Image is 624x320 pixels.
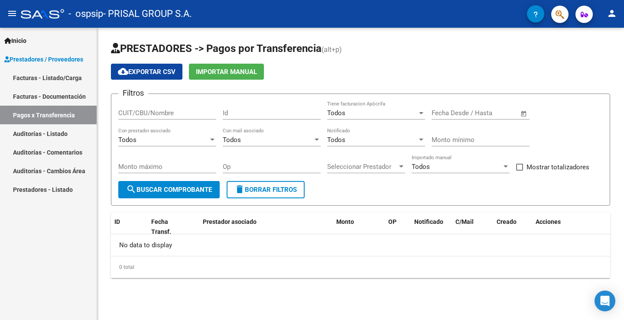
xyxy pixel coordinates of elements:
span: Notificado [414,218,443,225]
span: - PRISAL GROUP S.A. [103,4,192,23]
span: PRESTADORES -> Pagos por Transferencia [111,42,322,55]
span: ID [114,218,120,225]
span: Todos [118,136,136,144]
span: Prestadores / Proveedores [4,55,83,64]
span: Inicio [4,36,26,45]
input: Fecha fin [474,109,517,117]
span: OP [388,218,396,225]
div: Open Intercom Messenger [595,291,615,311]
datatable-header-cell: Monto [333,213,385,241]
span: Monto [336,218,354,225]
button: Importar Manual [189,64,264,80]
span: - ospsip [68,4,103,23]
span: Creado [497,218,517,225]
h3: Filtros [118,87,148,99]
span: Todos [327,109,345,117]
datatable-header-cell: OP [385,213,411,241]
span: (alt+p) [322,45,342,54]
span: Exportar CSV [118,68,175,76]
span: Acciones [536,218,561,225]
button: Buscar Comprobante [118,181,220,198]
mat-icon: menu [7,8,17,19]
span: Fecha Transf. [151,218,171,235]
mat-icon: delete [234,184,245,194]
button: Open calendar [519,109,529,119]
span: Seleccionar Prestador [327,163,397,171]
button: Exportar CSV [111,64,182,80]
span: Todos [327,136,345,144]
mat-icon: search [126,184,136,194]
span: Importar Manual [196,68,257,76]
mat-icon: person [607,8,617,19]
span: C/Mail [455,218,474,225]
div: 0 total [111,256,610,278]
mat-icon: cloud_download [118,66,128,77]
span: Buscar Comprobante [126,186,212,194]
div: No data to display [111,234,610,256]
datatable-header-cell: Fecha Transf. [148,213,187,241]
datatable-header-cell: Creado [493,213,532,241]
span: Borrar Filtros [234,186,297,194]
button: Borrar Filtros [227,181,305,198]
span: Todos [412,163,430,171]
span: Mostrar totalizadores [526,162,589,172]
datatable-header-cell: Acciones [532,213,610,241]
datatable-header-cell: C/Mail [452,213,493,241]
span: Prestador asociado [203,218,257,225]
datatable-header-cell: Notificado [411,213,452,241]
span: Todos [223,136,241,144]
datatable-header-cell: ID [111,213,148,241]
datatable-header-cell: Prestador asociado [199,213,333,241]
input: Fecha inicio [432,109,467,117]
